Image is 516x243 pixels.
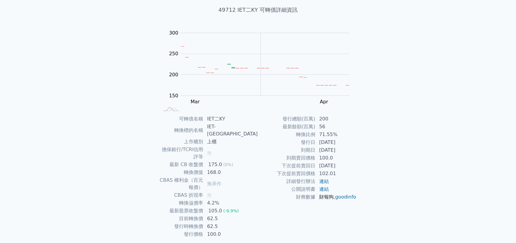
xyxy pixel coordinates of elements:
[159,138,204,146] td: 上市櫃別
[159,176,204,191] td: CBAS 權利金（百元報價）
[203,199,258,207] td: 4.2%
[159,215,204,223] td: 目前轉換價
[203,223,258,230] td: 62.5
[181,47,349,86] g: Series
[258,185,316,193] td: 公開說明書
[258,154,316,162] td: 到期賣回價格
[203,123,258,138] td: IET-[GEOGRAPHIC_DATA]
[316,146,357,154] td: [DATE]
[335,194,356,200] a: goodinfo
[159,161,204,169] td: 最新 CB 收盤價
[207,150,212,156] span: 無
[203,230,258,238] td: 100.0
[319,194,334,200] a: 財報狗
[258,138,316,146] td: 發行日
[159,230,204,238] td: 發行價格
[203,138,258,146] td: 上櫃
[207,181,221,187] span: 無承作
[316,138,357,146] td: [DATE]
[207,192,212,198] span: 無
[169,51,178,56] tspan: 250
[159,123,204,138] td: 轉換標的名稱
[166,30,359,117] g: Chart
[258,193,316,201] td: 財務數據
[319,186,329,192] a: 連結
[258,115,316,123] td: 發行總額(百萬)
[159,199,204,207] td: 轉換溢價率
[486,214,516,243] iframe: Chat Widget
[223,162,233,167] span: (0%)
[159,115,204,123] td: 可轉債名稱
[207,207,223,214] div: 105.0
[316,131,357,138] td: 71.55%
[258,131,316,138] td: 轉換比例
[159,207,204,215] td: 最新股票收盤價
[223,208,239,213] span: (-9.9%)
[203,169,258,176] td: 168.0
[159,223,204,230] td: 發行時轉換價
[152,6,364,14] h1: 49712 IET二KY 可轉債詳細資訊
[258,146,316,154] td: 到期日
[169,30,178,36] tspan: 300
[159,191,204,199] td: CBAS 折現率
[486,214,516,243] div: 聊天小工具
[159,169,204,176] td: 轉換價值
[191,99,200,105] tspan: Mar
[319,178,329,184] a: 連結
[159,146,204,161] td: 擔保銀行/TCRI信用評等
[207,161,223,168] div: 175.0
[258,162,316,170] td: 下次提前賣回日
[169,93,178,99] tspan: 150
[258,123,316,131] td: 最新餘額(百萬)
[316,154,357,162] td: 100.0
[316,193,357,201] td: ,
[316,170,357,178] td: 102.01
[169,72,178,77] tspan: 200
[258,178,316,185] td: 詳細發行辦法
[203,215,258,223] td: 62.5
[316,123,357,131] td: 56
[320,99,328,105] tspan: Apr
[316,115,357,123] td: 200
[258,170,316,178] td: 下次提前賣回價格
[203,115,258,123] td: IET二KY
[316,162,357,170] td: [DATE]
